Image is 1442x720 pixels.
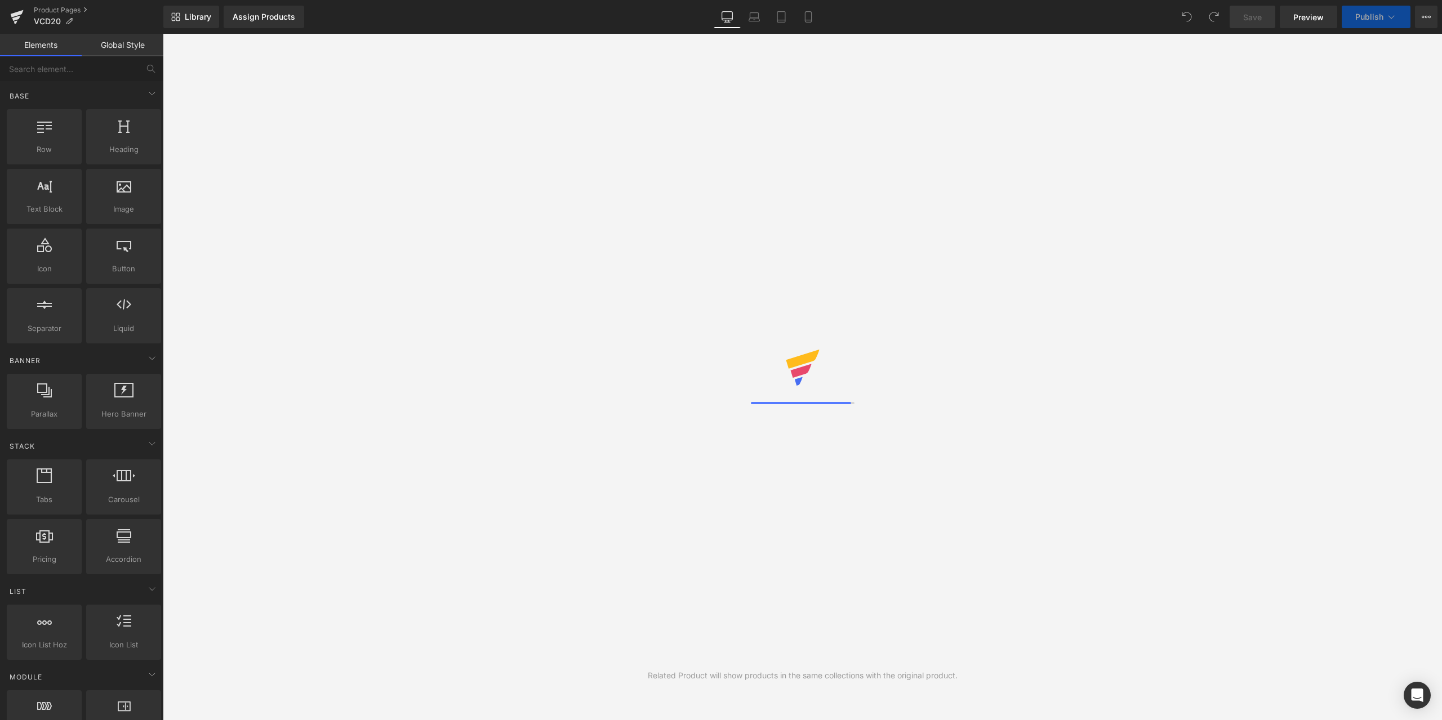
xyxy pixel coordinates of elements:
[1415,6,1437,28] button: More
[1342,6,1410,28] button: Publish
[10,323,78,334] span: Separator
[10,408,78,420] span: Parallax
[1243,11,1262,23] span: Save
[8,441,36,451] span: Stack
[8,672,43,682] span: Module
[1176,6,1198,28] button: Undo
[10,494,78,506] span: Tabs
[1203,6,1225,28] button: Redo
[10,639,78,651] span: Icon List Hoz
[10,144,78,155] span: Row
[82,34,163,56] a: Global Style
[163,6,219,28] a: New Library
[90,263,158,275] span: Button
[233,12,295,21] div: Assign Products
[90,553,158,565] span: Accordion
[90,408,158,420] span: Hero Banner
[10,553,78,565] span: Pricing
[648,669,958,682] div: Related Product will show products in the same collections with the original product.
[768,6,795,28] a: Tablet
[34,6,163,15] a: Product Pages
[741,6,768,28] a: Laptop
[1293,11,1324,23] span: Preview
[1355,12,1383,21] span: Publish
[90,323,158,334] span: Liquid
[34,17,61,26] span: VCD20
[90,144,158,155] span: Heading
[795,6,822,28] a: Mobile
[10,203,78,215] span: Text Block
[8,91,30,101] span: Base
[90,494,158,506] span: Carousel
[1404,682,1431,709] div: Open Intercom Messenger
[1280,6,1337,28] a: Preview
[8,586,28,597] span: List
[714,6,741,28] a: Desktop
[90,203,158,215] span: Image
[90,639,158,651] span: Icon List
[8,355,42,366] span: Banner
[185,12,211,22] span: Library
[10,263,78,275] span: Icon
